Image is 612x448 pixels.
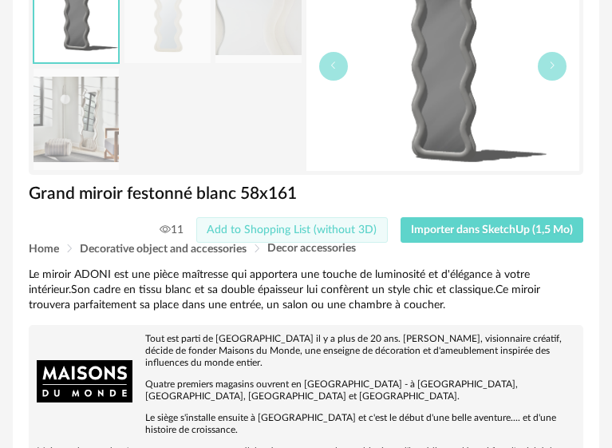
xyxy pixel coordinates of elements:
div: Le miroir ADONI est une pièce maîtresse qui apportera une touche de luminosité et d'élégance à vo... [29,268,583,313]
div: Breadcrumb [29,243,583,255]
span: Decor accessories [267,243,356,254]
img: grand-miroir-festonne-blanc-58x161-1000-13-25-249879_2.jpg [34,69,119,170]
p: Quatre premiers magasins ouvrent en [GEOGRAPHIC_DATA] - à [GEOGRAPHIC_DATA], [GEOGRAPHIC_DATA], [... [37,379,575,402]
img: brand logo [37,333,132,429]
span: Decorative object and accessories [80,244,247,255]
span: 11 [160,223,184,237]
p: Tout est parti de [GEOGRAPHIC_DATA] il y a plus de 20 ans. [PERSON_NAME], visionnaire créatif, dé... [37,333,575,369]
span: Add to Shopping List (without 3D) [207,224,377,236]
button: Add to Shopping List (without 3D) [196,217,388,243]
p: Le siège s'installe ensuite à [GEOGRAPHIC_DATA] et c'est le début d'une belle aventure.... et d'u... [37,412,575,436]
span: Importer dans SketchUp (1,5 Mo) [411,224,573,236]
button: Importer dans SketchUp (1,5 Mo) [401,217,584,243]
span: Home [29,244,59,255]
h1: Grand miroir festonné blanc 58x161 [29,183,583,204]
